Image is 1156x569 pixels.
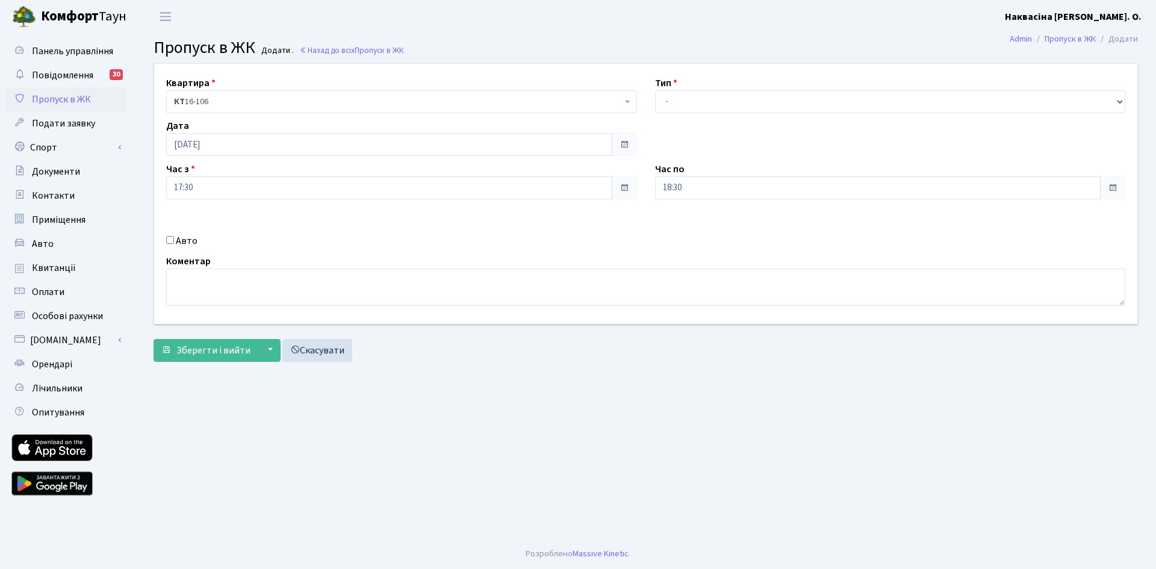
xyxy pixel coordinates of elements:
[174,96,185,108] b: КТ
[1005,10,1142,24] a: Наквасіна [PERSON_NAME]. О.
[6,400,126,424] a: Опитування
[154,339,258,362] button: Зберегти і вийти
[1096,33,1138,46] li: Додати
[6,256,126,280] a: Квитанції
[6,160,126,184] a: Документи
[992,26,1156,52] nav: breadcrumb
[6,184,126,208] a: Контакти
[6,280,126,304] a: Оплати
[151,7,181,26] button: Переключити навігацію
[166,76,216,90] label: Квартира
[1005,10,1142,23] b: Наквасіна [PERSON_NAME]. О.
[1010,33,1032,45] a: Admin
[32,261,76,275] span: Квитанції
[32,285,64,299] span: Оплати
[32,213,85,226] span: Приміщення
[6,232,126,256] a: Авто
[166,119,189,133] label: Дата
[6,135,126,160] a: Спорт
[6,328,126,352] a: [DOMAIN_NAME]
[6,87,126,111] a: Пропуск в ЖК
[32,117,95,130] span: Подати заявку
[1045,33,1096,45] a: Пропуск в ЖК
[32,165,80,178] span: Документи
[12,5,36,29] img: logo.png
[32,93,91,106] span: Пропуск в ЖК
[32,406,84,419] span: Опитування
[41,7,126,27] span: Таун
[655,76,677,90] label: Тип
[32,382,82,395] span: Лічильники
[355,45,404,56] span: Пропуск в ЖК
[526,547,630,561] div: Розроблено .
[6,39,126,63] a: Панель управління
[32,358,72,371] span: Орендарі
[32,45,113,58] span: Панель управління
[32,309,103,323] span: Особові рахунки
[32,189,75,202] span: Контакти
[166,254,211,269] label: Коментар
[6,376,126,400] a: Лічильники
[32,69,93,82] span: Повідомлення
[154,36,255,60] span: Пропуск в ЖК
[41,7,99,26] b: Комфорт
[176,344,250,357] span: Зберегти і вийти
[655,162,685,176] label: Час по
[6,111,126,135] a: Подати заявку
[299,45,404,56] a: Назад до всіхПропуск в ЖК
[166,90,637,113] span: <b>КТ</b>&nbsp;&nbsp;&nbsp;&nbsp;16-106
[259,46,294,56] small: Додати .
[6,304,126,328] a: Особові рахунки
[32,237,54,250] span: Авто
[176,234,197,248] label: Авто
[6,352,126,376] a: Орендарі
[110,69,123,80] div: 30
[166,162,195,176] label: Час з
[6,63,126,87] a: Повідомлення30
[174,96,622,108] span: <b>КТ</b>&nbsp;&nbsp;&nbsp;&nbsp;16-106
[6,208,126,232] a: Приміщення
[573,547,629,560] a: Massive Kinetic
[282,339,352,362] a: Скасувати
